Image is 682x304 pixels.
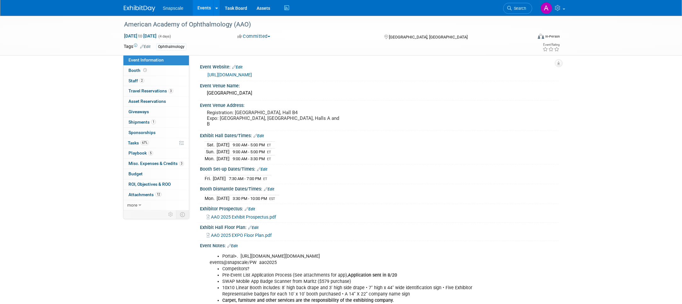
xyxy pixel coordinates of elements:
[200,101,558,108] div: Event Venue Address:
[200,164,558,172] div: Booth Set-up Dates/Times:
[245,207,255,211] a: Edit
[163,6,183,11] span: Snapscale
[267,157,271,161] span: ET
[222,253,485,260] li: Portal>. [URL][DOMAIN_NAME][DOMAIN_NAME]
[200,223,558,231] div: Exhibit Hall Floor Plan:
[264,187,274,191] a: Edit
[269,197,275,201] span: EST
[222,298,394,303] b: Carpet, furniture and other services are the responsibility of the exhibiting company.
[205,175,213,182] td: Fri.
[168,89,173,93] span: 3
[205,195,217,202] td: Mon.
[123,148,189,158] a: Playbook5
[128,182,171,187] span: ROI, Objectives & ROO
[128,109,149,114] span: Giveaways
[148,151,153,155] span: 5
[217,195,230,202] td: [DATE]
[123,128,189,138] a: Sponsorships
[123,76,189,86] a: Staff2
[123,117,189,127] a: Shipments1
[222,272,485,278] li: Pre-Event List Application Process (See attachments for app),
[503,3,532,14] a: Search
[233,143,265,147] span: 9:00 AM - 5:00 PM
[211,214,276,219] span: AAO 2025 Exhibit Prospectus.pdf
[123,159,189,169] a: Misc. Expenses & Credits3
[128,57,164,62] span: Event Information
[538,34,544,39] img: Format-Inperson.png
[127,202,137,208] span: more
[200,204,558,212] div: Exhibitor Prospectus:
[348,272,397,278] b: Application sent in 8/20
[217,142,230,149] td: [DATE]
[543,43,560,46] div: Event Rating
[233,196,267,201] span: 3:30 PM - 10:00 PM
[128,78,144,83] span: Staff
[200,131,558,139] div: Exhibit Hall Dates/Times:
[179,161,184,166] span: 3
[123,190,189,200] a: Attachments12
[128,161,184,166] span: Misc. Expenses & Credits
[207,72,252,77] a: [URL][DOMAIN_NAME]
[128,99,166,104] span: Asset Reservations
[205,155,217,162] td: Mon.
[389,35,468,39] span: [GEOGRAPHIC_DATA], [GEOGRAPHIC_DATA]
[205,149,217,155] td: Sun.
[263,177,267,181] span: ET
[200,184,558,192] div: Booth Dismantle Dates/Times:
[545,34,560,39] div: In-Person
[123,96,189,107] a: Asset Reservations
[128,130,156,135] span: Sponsorships
[128,120,156,125] span: Shipments
[200,81,558,89] div: Event Venue Name:
[123,169,189,179] a: Budget
[213,175,226,182] td: [DATE]
[222,285,485,297] li: 10x10 Linear Booth includes: 8' high back drape and 3' high side drape • 7" high x 44" wide ident...
[123,55,189,65] a: Event Information
[124,43,151,50] td: Tags
[217,155,230,162] td: [DATE]
[217,149,230,155] td: [DATE]
[128,171,143,176] span: Budget
[235,33,273,40] button: Committed
[128,192,162,197] span: Attachments
[165,210,176,219] td: Personalize Event Tab Strip
[207,214,276,219] a: AAO 2025 Exhibit Prospectus.pdf
[200,241,558,249] div: Event Notes:
[151,120,156,124] span: 1
[128,140,149,145] span: Tasks
[222,278,485,285] li: SWAP Mobile App Badge Scanner from Maritz ($579 purchase)
[139,78,144,83] span: 2
[140,140,149,145] span: 67%
[495,33,560,42] div: Event Format
[233,149,265,154] span: 9:00 AM - 5:00 PM
[124,5,155,12] img: ExhibitDay
[123,107,189,117] a: Giveaways
[128,88,173,93] span: Travel Reservations
[227,244,238,248] a: Edit
[512,6,526,11] span: Search
[267,150,271,154] span: ET
[267,143,271,147] span: ET
[540,2,552,14] img: Alex Corrigan
[232,65,242,69] a: Edit
[128,150,153,155] span: Playbook
[123,200,189,210] a: more
[124,33,157,39] span: [DATE] [DATE]
[123,179,189,190] a: ROI, Objectives & ROO
[158,34,171,38] span: (4 days)
[156,44,186,50] div: Ophthalmology
[253,134,264,138] a: Edit
[207,110,342,127] pre: Registration: [GEOGRAPHIC_DATA], Hall B4 Expo: [GEOGRAPHIC_DATA], [GEOGRAPHIC_DATA], Halls A and B
[155,192,162,197] span: 12
[128,68,148,73] span: Booth
[248,225,259,230] a: Edit
[205,88,554,98] div: [GEOGRAPHIC_DATA]
[123,138,189,148] a: Tasks67%
[176,210,189,219] td: Toggle Event Tabs
[140,44,151,49] a: Edit
[211,233,272,238] span: AAO 2025 EXPO Floor Plan.pdf
[222,266,485,272] li: Competitors?
[123,86,189,96] a: Travel Reservations3
[205,142,217,149] td: Sat.
[137,33,143,38] span: to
